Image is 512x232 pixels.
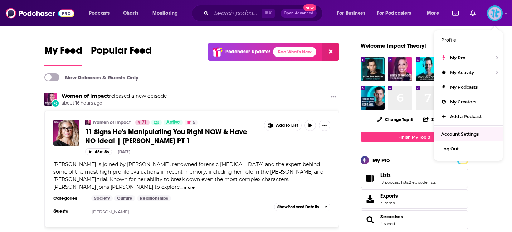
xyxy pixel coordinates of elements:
[467,7,478,19] a: Show notifications dropdown
[377,8,411,18] span: For Podcasters
[416,57,440,81] img: Tom Bilyeu's Mindset Playbook
[427,8,439,18] span: More
[85,127,259,145] a: 11 Signs He's Manipulating You Right NOW & Have NO Idea! | [PERSON_NAME] PT 1
[380,200,398,206] span: 3 items
[281,9,317,18] button: Open AdvancedNew
[450,99,476,105] span: My Creators
[147,8,187,19] button: open menu
[185,120,198,125] button: 5
[434,30,503,161] ul: Show profile menu
[62,93,167,100] h3: released a new episode
[458,157,467,163] a: PRO
[85,148,112,155] button: 48m 8s
[53,120,79,146] img: 11 Signs He's Manipulating You Right NOW & Have NO Idea! | Dr Shannon Curry PT 1
[363,215,377,225] a: Searches
[184,184,195,190] button: more
[380,213,403,220] a: Searches
[152,8,178,18] span: Monitoring
[423,112,455,126] button: Share Top 8
[361,42,426,49] a: Welcome Impact Theory!
[487,5,503,21] span: Logged in as ImpactTheory
[380,172,436,178] a: Lists
[422,8,448,19] button: open menu
[372,8,422,19] button: open menu
[135,120,150,125] a: 71
[273,47,316,57] a: See What's New
[85,120,91,125] img: Women of Impact
[434,127,503,141] a: Account Settings
[53,161,323,190] span: [PERSON_NAME] is joined by [PERSON_NAME], renowned forensic [MEDICAL_DATA] and the expert behind ...
[361,57,385,81] img: Tom Bilyeu's Impact Theory
[363,173,377,183] a: Lists
[337,8,365,18] span: For Business
[52,99,59,107] div: New Episode
[44,44,82,61] span: My Feed
[137,195,171,201] a: Relationships
[303,4,316,11] span: New
[180,184,183,190] span: ...
[91,195,113,201] a: Society
[434,33,503,47] a: Profile
[332,8,374,19] button: open menu
[44,73,138,81] a: New Releases & Guests Only
[319,120,330,131] button: Show More Button
[199,5,330,21] div: Search podcasts, credits, & more...
[276,123,298,128] span: Add to List
[62,100,167,106] span: about 16 hours ago
[44,93,57,106] img: Women of Impact
[450,55,465,61] span: My Pro
[441,131,479,137] span: Account Settings
[328,93,339,102] button: Show More Button
[211,8,262,19] input: Search podcasts, credits, & more...
[363,194,377,204] span: Exports
[361,189,468,209] a: Exports
[53,208,86,214] h3: Guests
[361,210,468,229] span: Searches
[114,195,135,201] a: Culture
[53,195,86,201] h3: Categories
[89,8,110,18] span: Podcasts
[380,193,398,199] span: Exports
[388,57,412,81] img: Women of Impact
[450,84,478,90] span: My Podcasts
[123,8,138,18] span: Charts
[6,6,74,20] img: Podchaser - Follow, Share and Rate Podcasts
[142,119,147,126] span: 71
[92,209,129,214] a: [PERSON_NAME]
[373,115,418,124] button: Change Top 8
[372,157,390,164] div: My Pro
[84,8,119,19] button: open menu
[361,132,468,142] a: Finish My Top 8
[450,114,482,119] span: Add a Podcast
[91,44,152,66] a: Popular Feed
[166,119,180,126] span: Active
[380,221,395,226] a: 4 saved
[408,180,409,185] span: ,
[487,5,503,21] button: Show profile menu
[225,49,270,55] p: Podchaser Update!
[434,80,503,95] a: My Podcasts
[262,9,275,18] span: ⌘ K
[434,95,503,109] a: My Creators
[277,204,319,209] span: Show Podcast Details
[380,172,391,178] span: Lists
[450,70,474,75] span: My Activity
[118,8,143,19] a: Charts
[441,37,456,43] span: Profile
[264,120,302,131] button: Show More Button
[284,11,313,15] span: Open Advanced
[441,146,459,151] span: Log Out
[409,180,436,185] a: 2 episode lists
[434,109,503,124] a: Add a Podcast
[62,93,109,99] a: Women of Impact
[361,86,385,110] img: Tom Bilyeu Español
[164,120,183,125] a: Active
[44,44,82,66] a: My Feed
